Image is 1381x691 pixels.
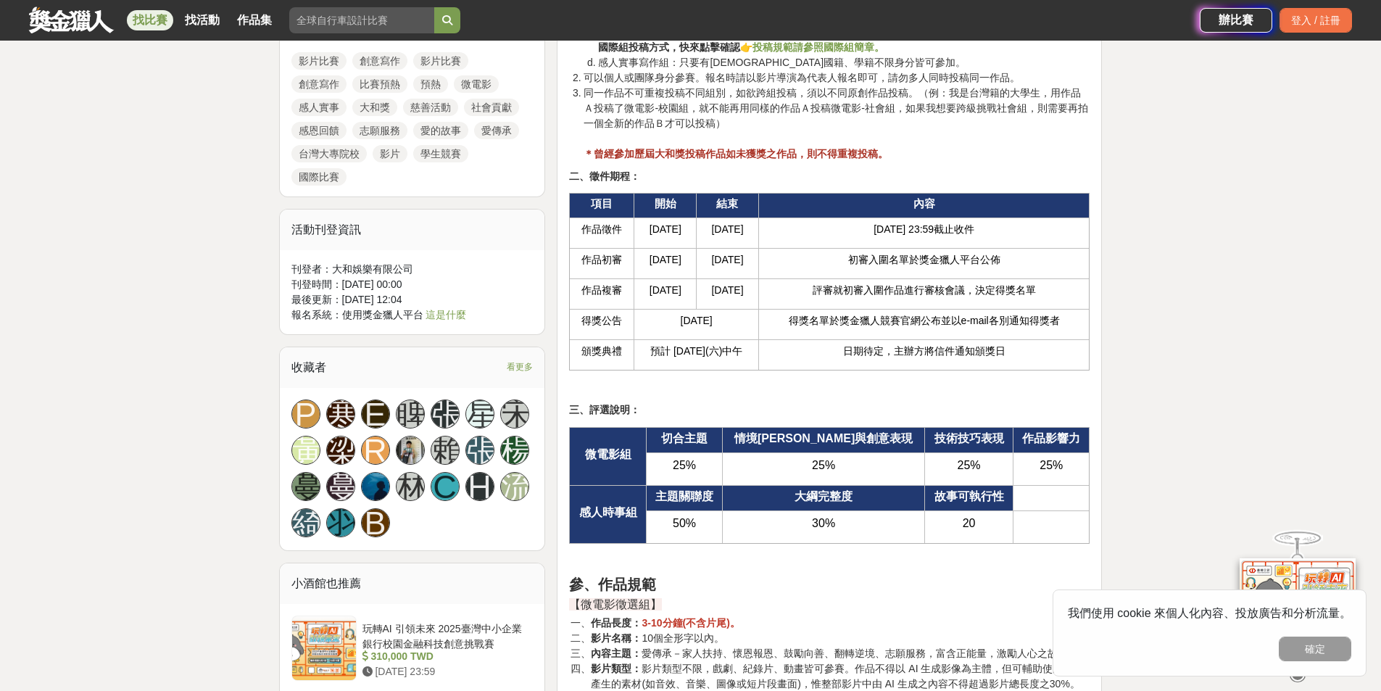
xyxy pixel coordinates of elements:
[291,361,326,373] span: 收藏者
[704,252,751,268] p: [DATE]
[766,344,1082,359] p: 日期待定，主辦方將信件通知頒獎日
[569,576,656,592] strong: 參、作品規範
[752,41,884,53] strong: 投稿規範請參照國際組簡章。
[431,436,460,465] a: 賴
[326,400,355,429] a: 寒
[673,517,696,529] span: 50%
[598,41,752,53] strong: 國際組投稿方式，快來點擊確認👉
[326,508,355,537] a: 羽
[403,99,458,116] a: 慈善活動
[291,122,347,139] a: 感恩回饋
[963,517,976,529] span: 20
[704,222,751,237] p: [DATE]
[591,646,1090,661] li: 愛傳承－家人扶持、懷恩報恩、鼓勵向善、翻轉逆境、志願服務，富含正能量，激勵人心之故事。
[291,400,320,429] a: P
[413,75,448,93] a: 預熱
[766,222,1082,237] p: [DATE] 23:59截止收件
[465,400,494,429] a: 星
[464,99,519,116] a: 社會貢獻
[642,252,689,268] p: [DATE]
[642,344,750,359] p: 預計 [DATE](六)中午
[291,99,347,116] a: 感人實事
[934,432,1004,444] strong: 技術技巧表現
[454,75,499,93] a: 微電影
[500,436,529,465] a: 楊
[291,307,534,323] div: 報名系統：使用獎金獵人平台
[352,99,397,116] a: 大和獎
[812,459,835,471] span: 25%
[591,663,642,674] strong: 影片類型：
[291,292,534,307] div: 最後更新： [DATE] 12:04
[642,283,689,298] p: [DATE]
[396,400,425,429] a: 睥
[362,649,528,664] div: 310,000 TWD
[577,222,626,237] p: 作品徵件
[716,197,738,210] strong: 結束
[569,598,662,611] span: 【微電影徵選組】
[413,122,468,139] a: 愛的故事
[642,222,689,237] p: [DATE]
[280,210,545,250] div: 活動刊登資訊
[673,459,696,471] span: 25%
[289,7,434,33] input: 全球自行車設計比賽
[361,400,390,429] a: E
[1280,8,1352,33] div: 登入 / 註冊
[291,436,320,465] a: 黃
[396,436,425,465] a: Avatar
[569,170,640,182] strong: 二、徵件期程：
[291,277,534,292] div: 刊登時間： [DATE] 00:00
[591,647,642,659] strong: 內容主題：
[812,517,835,529] span: 30%
[1022,432,1080,444] strong: 作品影響力
[362,621,528,649] div: 玩轉AI 引領未來 2025臺灣中小企業銀行校園金融科技創意挑戰賽
[655,197,676,210] strong: 開始
[584,70,1090,86] li: 可以個人或團隊身分參賽。報名時請以影片導演為代表人報名即可，請勿多人同時投稿同一作品。
[591,617,642,629] strong: 作品長度：
[734,432,913,444] strong: 情境[PERSON_NAME]與創意表現
[291,508,320,537] a: 綺
[431,400,460,429] div: 張
[397,436,424,464] img: Avatar
[127,10,173,30] a: 找比賽
[361,436,390,465] a: R
[291,145,367,162] a: 台灣大專院校
[179,10,225,30] a: 找活動
[500,400,529,429] a: 宋
[1279,637,1351,661] button: 確定
[373,145,407,162] a: 影片
[500,472,529,501] a: 流
[352,52,407,70] a: 創意寫作
[661,432,708,444] strong: 切合主題
[766,252,1082,268] p: 初審入圍名單於獎金獵人平台公佈
[1040,459,1063,471] span: 25%
[362,473,389,500] img: Avatar
[591,197,613,210] strong: 項目
[426,309,466,320] a: 這是什麼
[396,472,425,501] a: 林
[577,313,626,328] p: 得獎公告
[361,508,390,537] a: B
[585,448,631,460] strong: 微電影組
[431,472,460,501] a: C
[577,344,626,359] p: 頒獎典禮
[704,283,751,298] p: [DATE]
[642,313,750,328] p: [DATE]
[507,359,533,375] span: 看更多
[291,472,320,501] a: 蔓
[591,632,642,644] strong: 影片名稱：
[655,490,713,502] strong: 主題關聯度
[326,472,355,501] div: 蔓
[766,313,1082,328] p: 得獎名單於獎金獵人競賽官網公布並以e-mail各別通知得獎者
[413,145,468,162] a: 學生競賽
